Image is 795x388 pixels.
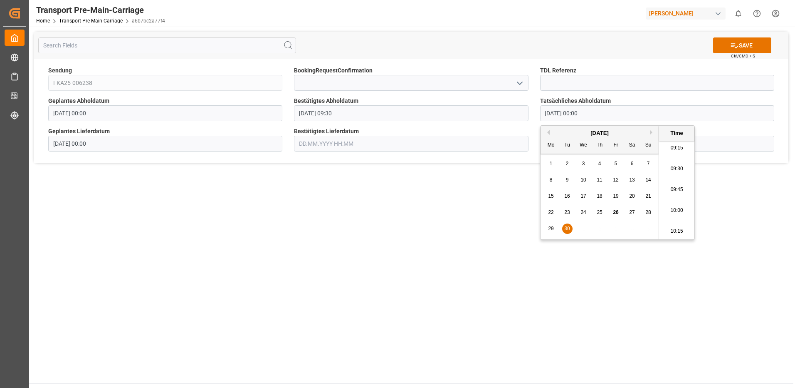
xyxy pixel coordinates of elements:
[611,175,621,185] div: Choose Friday, September 12th, 2025
[645,193,651,199] span: 21
[562,175,573,185] div: Choose Tuesday, September 9th, 2025
[643,159,654,169] div: Choose Sunday, September 7th, 2025
[541,129,659,137] div: [DATE]
[564,209,570,215] span: 23
[562,159,573,169] div: Choose Tuesday, September 2nd, 2025
[647,161,650,167] span: 7
[546,191,556,201] div: Choose Monday, September 15th, 2025
[661,129,692,137] div: Time
[546,140,556,151] div: Mo
[578,159,589,169] div: Choose Wednesday, September 3rd, 2025
[562,191,573,201] div: Choose Tuesday, September 16th, 2025
[578,140,589,151] div: We
[580,177,586,183] span: 10
[48,136,282,152] input: DD.MM.YYYY HH:MM
[580,193,586,199] span: 17
[627,140,637,151] div: Sa
[748,4,766,23] button: Help Center
[643,140,654,151] div: Su
[629,193,635,199] span: 20
[613,193,618,199] span: 19
[550,177,553,183] span: 8
[659,138,694,159] li: 09:15
[595,207,605,218] div: Choose Thursday, September 25th, 2025
[545,130,550,135] button: Previous Month
[595,140,605,151] div: Th
[650,130,655,135] button: Next Month
[729,4,748,23] button: show 0 new notifications
[580,209,586,215] span: 24
[578,207,589,218] div: Choose Wednesday, September 24th, 2025
[595,175,605,185] div: Choose Thursday, September 11th, 2025
[564,226,570,231] span: 30
[645,209,651,215] span: 28
[611,207,621,218] div: Choose Friday, September 26th, 2025
[566,177,569,183] span: 9
[597,193,602,199] span: 18
[546,159,556,169] div: Choose Monday, September 1st, 2025
[562,207,573,218] div: Choose Tuesday, September 23rd, 2025
[48,105,282,121] input: DD.MM.YYYY HH:MM
[629,209,635,215] span: 27
[562,224,573,234] div: Choose Tuesday, September 30th, 2025
[540,97,611,105] span: Tatsächliches Abholdatum
[646,5,729,21] button: [PERSON_NAME]
[550,161,553,167] span: 1
[645,177,651,183] span: 14
[595,191,605,201] div: Choose Thursday, September 18th, 2025
[294,105,528,121] input: DD.MM.YYYY HH:MM
[546,224,556,234] div: Choose Monday, September 29th, 2025
[615,161,617,167] span: 5
[294,66,373,75] span: BookingRequestConfirmation
[578,191,589,201] div: Choose Wednesday, September 17th, 2025
[646,7,726,20] div: [PERSON_NAME]
[611,140,621,151] div: Fr
[598,161,601,167] span: 4
[546,175,556,185] div: Choose Monday, September 8th, 2025
[627,207,637,218] div: Choose Saturday, September 27th, 2025
[513,77,525,90] button: open menu
[548,209,553,215] span: 22
[659,221,694,242] li: 10:15
[59,18,123,24] a: Transport Pre-Main-Carriage
[597,177,602,183] span: 11
[48,127,110,136] span: Geplantes Lieferdatum
[294,97,358,105] span: Bestätigtes Abholdatum
[38,37,296,53] input: Search Fields
[564,193,570,199] span: 16
[48,66,72,75] span: Sendung
[643,175,654,185] div: Choose Sunday, September 14th, 2025
[659,179,694,200] li: 09:45
[611,191,621,201] div: Choose Friday, September 19th, 2025
[659,159,694,179] li: 09:30
[582,161,585,167] span: 3
[543,156,657,237] div: month 2025-09
[627,175,637,185] div: Choose Saturday, September 13th, 2025
[731,53,755,59] span: Ctrl/CMD + S
[36,18,50,24] a: Home
[540,66,576,75] span: TDL Referenz
[643,191,654,201] div: Choose Sunday, September 21st, 2025
[546,207,556,218] div: Choose Monday, September 22nd, 2025
[562,140,573,151] div: Tu
[578,175,589,185] div: Choose Wednesday, September 10th, 2025
[597,209,602,215] span: 25
[613,209,618,215] span: 26
[631,161,634,167] span: 6
[36,4,165,16] div: Transport Pre-Main-Carriage
[627,159,637,169] div: Choose Saturday, September 6th, 2025
[294,136,528,152] input: DD.MM.YYYY HH:MM
[548,226,553,231] span: 29
[548,193,553,199] span: 15
[566,161,569,167] span: 2
[613,177,618,183] span: 12
[643,207,654,218] div: Choose Sunday, September 28th, 2025
[713,37,771,53] button: SAVE
[627,191,637,201] div: Choose Saturday, September 20th, 2025
[659,200,694,221] li: 10:00
[294,127,359,136] span: Bestätigtes Lieferdatum
[595,159,605,169] div: Choose Thursday, September 4th, 2025
[629,177,635,183] span: 13
[540,105,774,121] input: DD.MM.YYYY HH:MM
[611,159,621,169] div: Choose Friday, September 5th, 2025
